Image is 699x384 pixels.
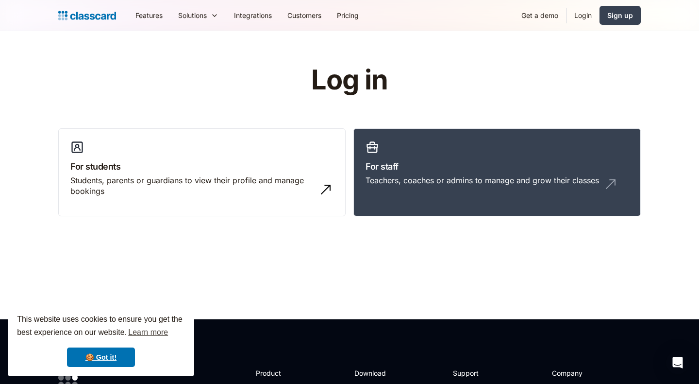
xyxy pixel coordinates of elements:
[170,4,226,26] div: Solutions
[366,175,599,186] div: Teachers, coaches or admins to manage and grow their classes
[280,4,329,26] a: Customers
[354,368,394,378] h2: Download
[67,348,135,367] a: dismiss cookie message
[127,325,169,340] a: learn more about cookies
[599,6,641,25] a: Sign up
[666,351,689,374] div: Open Intercom Messenger
[256,368,308,378] h2: Product
[70,160,333,173] h3: For students
[128,4,170,26] a: Features
[514,4,566,26] a: Get a demo
[17,314,185,340] span: This website uses cookies to ensure you get the best experience on our website.
[226,4,280,26] a: Integrations
[552,368,616,378] h2: Company
[329,4,366,26] a: Pricing
[607,10,633,20] div: Sign up
[58,128,346,217] a: For studentsStudents, parents or guardians to view their profile and manage bookings
[453,368,492,378] h2: Support
[178,10,207,20] div: Solutions
[353,128,641,217] a: For staffTeachers, coaches or admins to manage and grow their classes
[196,65,504,95] h1: Log in
[58,9,116,22] a: home
[70,175,314,197] div: Students, parents or guardians to view their profile and manage bookings
[566,4,599,26] a: Login
[366,160,629,173] h3: For staff
[8,304,194,376] div: cookieconsent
